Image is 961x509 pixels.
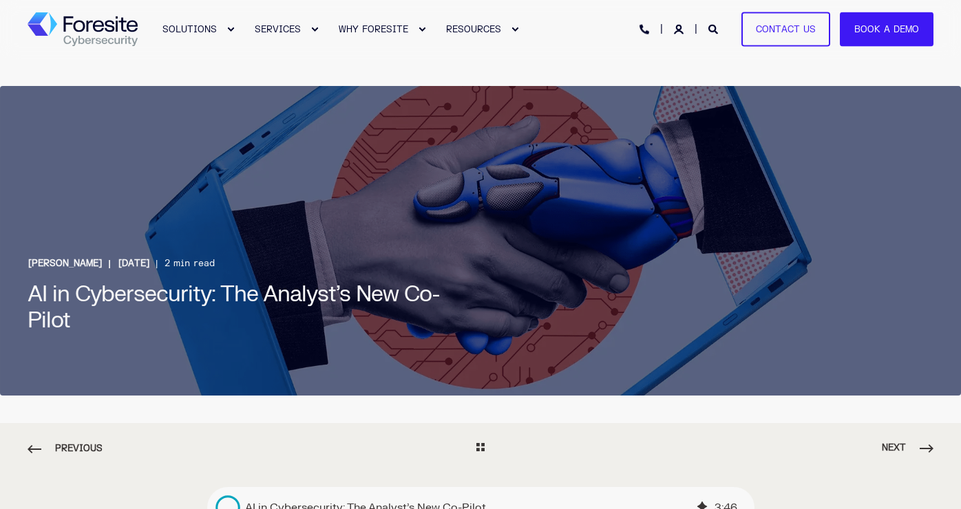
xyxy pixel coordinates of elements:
a: Login [674,23,686,34]
a: Previous Page [28,441,103,456]
a: Go Back [476,441,485,456]
span: AI in Cybersecurity: The Analyst’s New Co-Pilot [28,280,440,334]
a: Next Page [882,440,933,455]
span: 2 min read [150,256,215,274]
span: RESOURCES [446,23,501,34]
span: Previous [28,441,103,456]
div: Expand SERVICES [310,25,319,34]
span: Next [882,440,933,455]
span: WHY FORESITE [339,23,408,34]
div: Expand WHY FORESITE [418,25,426,34]
span: SOLUTIONS [162,23,217,34]
div: Expand SOLUTIONS [226,25,235,34]
a: Book a Demo [840,12,933,47]
a: [PERSON_NAME] [28,256,103,274]
a: Contact Us [741,12,830,47]
span: [DATE] [103,256,150,274]
div: Expand RESOURCES [511,25,519,34]
img: Foresite logo, a hexagon shape of blues with a directional arrow to the right hand side, and the ... [28,12,138,47]
a: Back to Home [28,12,138,47]
a: Open Search [708,23,721,34]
